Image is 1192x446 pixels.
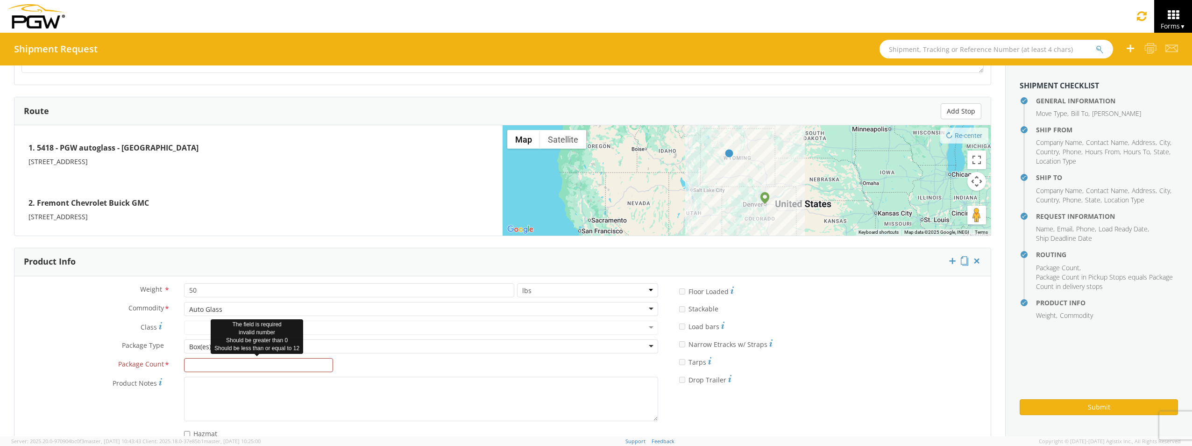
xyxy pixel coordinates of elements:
span: Client: 2025.18.0-37e85b1 [142,438,261,445]
span: Load Ready Date [1099,224,1148,233]
label: Drop Trailer [679,374,731,385]
a: Open this area in Google Maps (opens a new window) [505,223,536,236]
li: , [1036,224,1055,234]
strong: Shipment Checklist [1020,80,1099,91]
li: , [1154,147,1171,157]
input: Shipment, Tracking or Reference Number (at least 4 chars) [880,40,1113,58]
span: [PERSON_NAME] [1092,109,1141,118]
span: Country [1036,147,1059,156]
input: Narrow Etracks w/ Straps [679,341,685,347]
span: Phone [1063,147,1081,156]
button: Show street map [507,130,540,149]
span: Product Notes [113,379,157,388]
li: , [1036,311,1057,320]
button: Submit [1020,399,1178,415]
button: Keyboard shortcuts [859,229,899,236]
div: Box(es) [189,342,211,352]
img: pgw-form-logo-1aaa8060b1cc70fad034.png [7,4,65,29]
span: Email [1057,224,1072,233]
div: The field is required invalid number Should be greater than 0 Should be less than or equal to 12 [211,319,303,354]
span: Package Count [118,360,164,370]
span: Forms [1161,22,1185,30]
span: ▼ [1180,22,1185,30]
li: , [1036,109,1069,118]
button: Show satellite imagery [540,130,586,149]
span: Commodity [128,303,164,314]
label: Stackable [679,303,720,314]
li: , [1159,186,1171,195]
span: Weight [1036,311,1056,320]
span: City [1159,138,1170,147]
li: , [1036,147,1060,157]
a: Terms [975,230,988,235]
span: Class [141,323,157,331]
input: Tarps [679,359,685,365]
span: [STREET_ADDRESS] [28,157,88,166]
span: Company Name [1036,186,1082,195]
span: Weight [140,285,162,294]
span: Server: 2025.20.0-970904bc0f3 [11,438,141,445]
li: , [1132,138,1157,147]
span: Copyright © [DATE]-[DATE] Agistix Inc., All Rights Reserved [1039,438,1181,445]
span: Name [1036,224,1053,233]
li: , [1063,195,1083,205]
img: Google [505,223,536,236]
span: Phone [1063,195,1081,204]
span: Contact Name [1086,138,1128,147]
li: , [1086,138,1129,147]
span: master, [DATE] 10:25:00 [204,438,261,445]
span: Commodity [1060,311,1093,320]
button: Toggle fullscreen view [967,151,986,169]
li: , [1071,109,1090,118]
button: Add Stop [941,103,981,119]
label: Narrow Etracks w/ Straps [679,338,773,349]
h4: Ship From [1036,126,1178,133]
span: City [1159,186,1170,195]
h4: Shipment Request [14,44,98,54]
li: , [1076,224,1096,234]
label: Floor Loaded [679,285,734,296]
label: Tarps [679,356,711,367]
li: , [1036,138,1084,147]
span: [STREET_ADDRESS] [28,212,88,221]
input: Floor Loaded [679,288,685,295]
span: Package Count [1036,263,1079,272]
span: Address [1132,138,1156,147]
li: , [1099,224,1149,234]
span: Location Type [1036,157,1076,165]
h3: Product Info [24,257,76,266]
span: Hours To [1123,147,1150,156]
li: , [1085,147,1121,157]
li: , [1036,195,1060,205]
span: Map data ©2025 Google, INEGI [904,230,969,235]
a: Support [625,438,646,445]
input: Hazmat [184,431,190,437]
label: Hazmat [184,428,219,439]
li: , [1057,224,1074,234]
li: , [1159,138,1171,147]
span: master, [DATE] 10:43:43 [84,438,141,445]
span: Phone [1076,224,1095,233]
li: , [1063,147,1083,157]
input: Drop Trailer [679,377,685,383]
button: Drag Pegman onto the map to open Street View [967,206,986,224]
li: , [1036,186,1084,195]
span: Location Type [1104,195,1144,204]
li: , [1086,186,1129,195]
button: Re-center [940,128,988,144]
span: Package Count in Pickup Stops equals Package Count in delivery stops [1036,273,1173,291]
a: Feedback [652,438,674,445]
span: Package Type [122,341,164,352]
div: Auto Glass [189,305,222,314]
h4: Product Info [1036,299,1178,306]
li: , [1036,263,1081,273]
h4: 1. 5418 - PGW autoglass - [GEOGRAPHIC_DATA] [28,139,489,157]
li: , [1123,147,1151,157]
h3: Route [24,107,49,116]
span: Company Name [1036,138,1082,147]
input: Stackable [679,306,685,312]
span: Contact Name [1086,186,1128,195]
input: Load bars [679,324,685,330]
h4: 2. Fremont Chevrolet Buick GMC [28,194,489,212]
span: Hours From [1085,147,1120,156]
